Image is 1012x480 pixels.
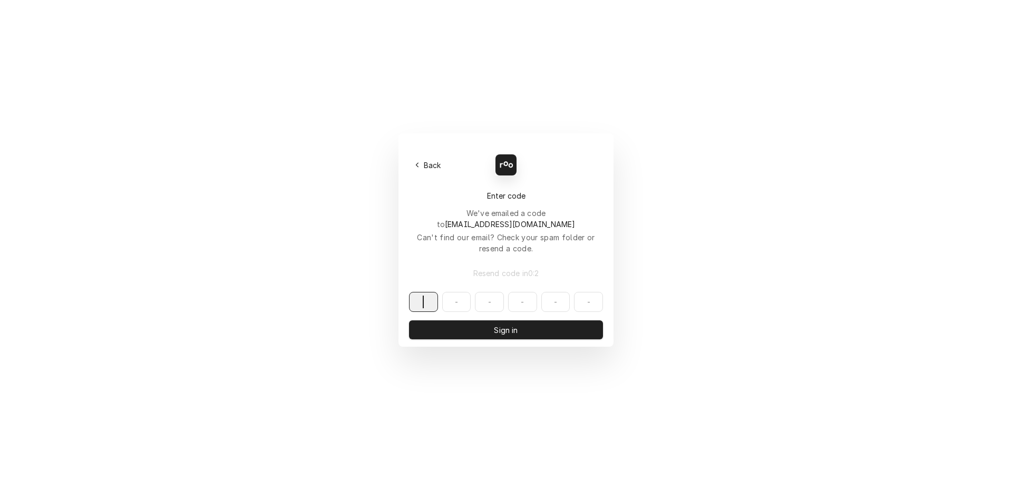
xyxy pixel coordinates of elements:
span: Sign in [492,325,520,336]
button: Resend code in0:2 [409,263,603,282]
button: Sign in [409,320,603,339]
span: Back [422,160,443,171]
span: to [437,220,576,229]
div: Can't find our email? Check your spam folder or resend a code. [409,232,603,254]
div: We've emailed a code [409,208,603,230]
span: [EMAIL_ADDRESS][DOMAIN_NAME] [445,220,575,229]
button: Back [409,158,447,172]
div: Enter code [409,190,603,201]
span: Resend code in 0 : 2 [471,268,541,279]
